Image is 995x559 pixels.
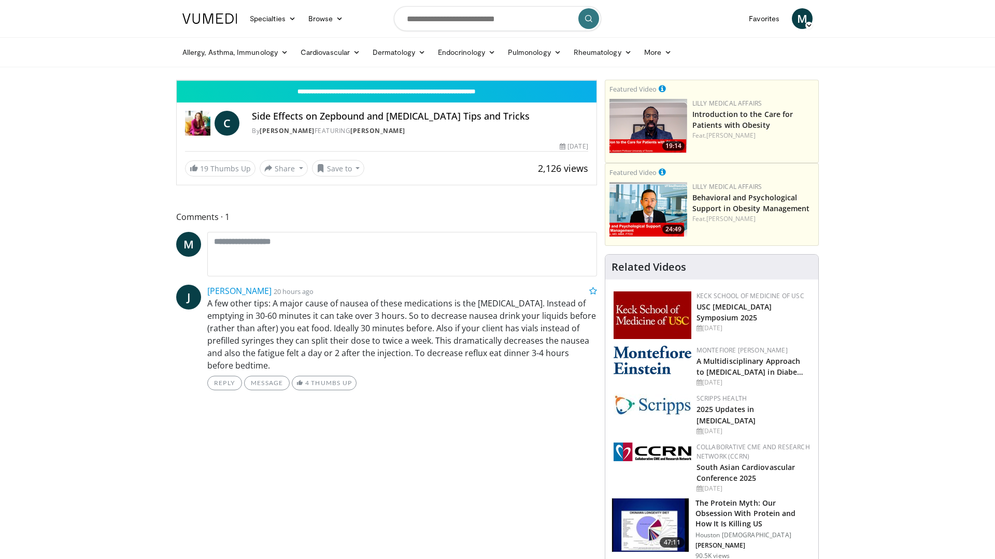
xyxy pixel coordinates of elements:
button: Save to [312,160,365,176]
a: Rheumatology [567,42,638,63]
a: M [176,232,201,257]
div: Feat. [692,131,814,140]
a: [PERSON_NAME] [207,285,272,297]
a: Lilly Medical Affairs [692,182,762,191]
img: a04ee3ba-8487-4636-b0fb-5e8d268f3737.png.150x105_q85_autocrop_double_scale_upscale_version-0.2.png [614,443,691,461]
img: ba3304f6-7838-4e41-9c0f-2e31ebde6754.png.150x105_q85_crop-smart_upscale.png [609,182,687,237]
p: [PERSON_NAME] [695,541,812,550]
div: By FEATURING [252,126,588,136]
a: A Multidisciplinary Approach to [MEDICAL_DATA] in Diabe… [696,356,804,377]
a: [PERSON_NAME] [260,126,315,135]
a: Reply [207,376,242,390]
div: [DATE] [696,323,810,333]
img: 7b941f1f-d101-407a-8bfa-07bd47db01ba.png.150x105_q85_autocrop_double_scale_upscale_version-0.2.jpg [614,291,691,339]
p: A few other tips: A major cause of nausea of these medications is the [MEDICAL_DATA]. Instead of ... [207,297,597,372]
a: Keck School of Medicine of USC [696,291,804,300]
a: 2025 Updates in [MEDICAL_DATA] [696,404,756,425]
video-js: Video Player [177,80,596,81]
a: Specialties [244,8,302,29]
a: C [215,111,239,136]
a: Pulmonology [502,42,567,63]
small: Featured Video [609,84,657,94]
a: [PERSON_NAME] [706,214,756,223]
a: J [176,285,201,310]
img: b0142b4c-93a1-4b58-8f91-5265c282693c.png.150x105_q85_autocrop_double_scale_upscale_version-0.2.png [614,346,691,374]
div: Feat. [692,214,814,224]
span: 19 [200,164,208,173]
a: 24:49 [609,182,687,237]
img: c9f2b0b7-b02a-4276-a72a-b0cbb4230bc1.jpg.150x105_q85_autocrop_double_scale_upscale_version-0.2.jpg [614,394,691,415]
a: USC [MEDICAL_DATA] Symposium 2025 [696,302,772,322]
span: 4 [305,379,309,387]
div: [DATE] [696,484,810,493]
a: Dermatology [366,42,432,63]
input: Search topics, interventions [394,6,601,31]
a: [PERSON_NAME] [706,131,756,140]
span: Comments 1 [176,210,597,224]
a: Browse [302,8,350,29]
span: 2,126 views [538,162,588,174]
img: acc2e291-ced4-4dd5-b17b-d06994da28f3.png.150x105_q85_crop-smart_upscale.png [609,99,687,153]
a: M [792,8,813,29]
a: South Asian Cardiovascular Conference 2025 [696,462,795,483]
img: Dr. Carolynn Francavilla [185,111,210,136]
img: VuMedi Logo [182,13,237,24]
button: Share [260,160,308,176]
div: [DATE] [560,142,588,151]
a: Introduction to the Care for Patients with Obesity [692,109,793,130]
a: Cardiovascular [294,42,366,63]
h4: Side Effects on Zepbound and [MEDICAL_DATA] Tips and Tricks [252,111,588,122]
a: Endocrinology [432,42,502,63]
a: Montefiore [PERSON_NAME] [696,346,788,355]
a: [PERSON_NAME] [350,126,405,135]
a: Scripps Health [696,394,747,403]
a: Lilly Medical Affairs [692,99,762,108]
a: Message [244,376,290,390]
h3: The Protein Myth: Our Obsession With Protein and How It Is Killing US [695,498,812,529]
a: Allergy, Asthma, Immunology [176,42,294,63]
a: 19 Thumbs Up [185,160,255,176]
p: Houston [DEMOGRAPHIC_DATA] [695,531,812,539]
a: 19:14 [609,99,687,153]
a: Favorites [743,8,786,29]
h4: Related Videos [612,261,686,273]
div: [DATE] [696,378,810,387]
a: 4 Thumbs Up [292,376,357,390]
a: Behavioral and Psychological Support in Obesity Management [692,193,810,213]
div: [DATE] [696,426,810,436]
a: More [638,42,678,63]
small: 20 hours ago [274,287,314,296]
span: 19:14 [662,141,685,151]
span: 24:49 [662,225,685,234]
small: Featured Video [609,168,657,177]
span: 47:11 [660,537,685,548]
img: b7b8b05e-5021-418b-a89a-60a270e7cf82.150x105_q85_crop-smart_upscale.jpg [612,498,689,552]
a: Collaborative CME and Research Network (CCRN) [696,443,810,461]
